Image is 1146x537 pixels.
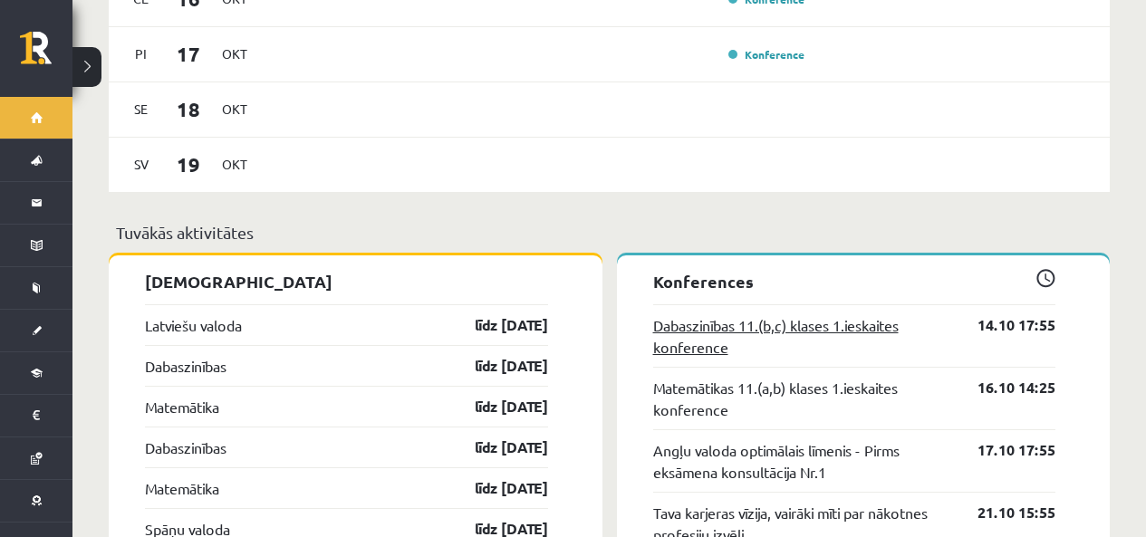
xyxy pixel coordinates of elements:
[443,355,548,377] a: līdz [DATE]
[950,377,1055,398] a: 16.10 14:25
[216,95,254,123] span: Okt
[653,377,951,420] a: Matemātikas 11.(a,b) klases 1.ieskaites konference
[216,150,254,178] span: Okt
[160,149,217,179] span: 19
[122,150,160,178] span: Sv
[145,396,219,417] a: Matemātika
[216,40,254,68] span: Okt
[443,314,548,336] a: līdz [DATE]
[160,39,217,69] span: 17
[160,94,217,124] span: 18
[145,314,242,336] a: Latviešu valoda
[443,436,548,458] a: līdz [DATE]
[653,269,1056,293] p: Konferences
[122,95,160,123] span: Se
[728,47,804,62] a: Konference
[443,396,548,417] a: līdz [DATE]
[145,436,226,458] a: Dabaszinības
[116,220,1103,245] p: Tuvākās aktivitātes
[145,477,219,499] a: Matemātika
[145,355,226,377] a: Dabaszinības
[653,439,951,483] a: Angļu valoda optimālais līmenis - Pirms eksāmena konsultācija Nr.1
[145,269,548,293] p: [DEMOGRAPHIC_DATA]
[122,40,160,68] span: Pi
[20,32,72,77] a: Rīgas 1. Tālmācības vidusskola
[443,477,548,499] a: līdz [DATE]
[653,314,951,358] a: Dabaszinības 11.(b,c) klases 1.ieskaites konference
[950,502,1055,523] a: 21.10 15:55
[950,314,1055,336] a: 14.10 17:55
[950,439,1055,461] a: 17.10 17:55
